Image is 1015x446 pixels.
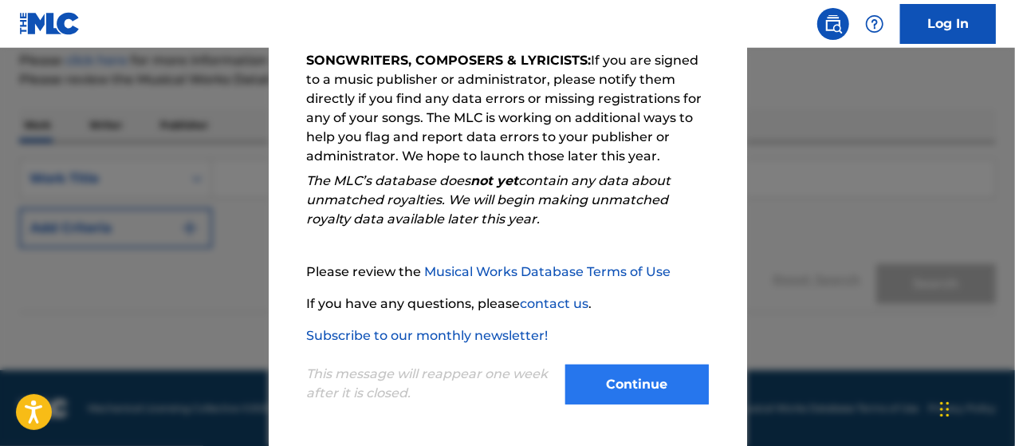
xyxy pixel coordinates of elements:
[307,328,549,343] a: Subscribe to our monthly newsletter!
[865,14,884,34] img: help
[307,53,592,68] strong: SONGWRITERS, COMPOSERS & LYRICISTS:
[307,294,709,314] p: If you have any questions, please .
[307,262,709,282] p: Please review the
[425,264,671,279] a: Musical Works Database Terms of Use
[817,8,849,40] a: Public Search
[307,173,671,227] em: The MLC’s database does contain any data about unmatched royalties. We will begin making unmatche...
[307,51,709,166] p: If you are signed to a music publisher or administrator, please notify them directly if you find ...
[859,8,891,40] div: Help
[19,12,81,35] img: MLC Logo
[940,385,950,433] div: Drag
[565,365,709,405] button: Continue
[471,173,519,188] strong: not yet
[900,4,996,44] a: Log In
[521,296,589,311] a: contact us
[935,369,1015,446] iframe: Chat Widget
[307,365,556,403] p: This message will reappear one week after it is closed.
[824,14,843,34] img: search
